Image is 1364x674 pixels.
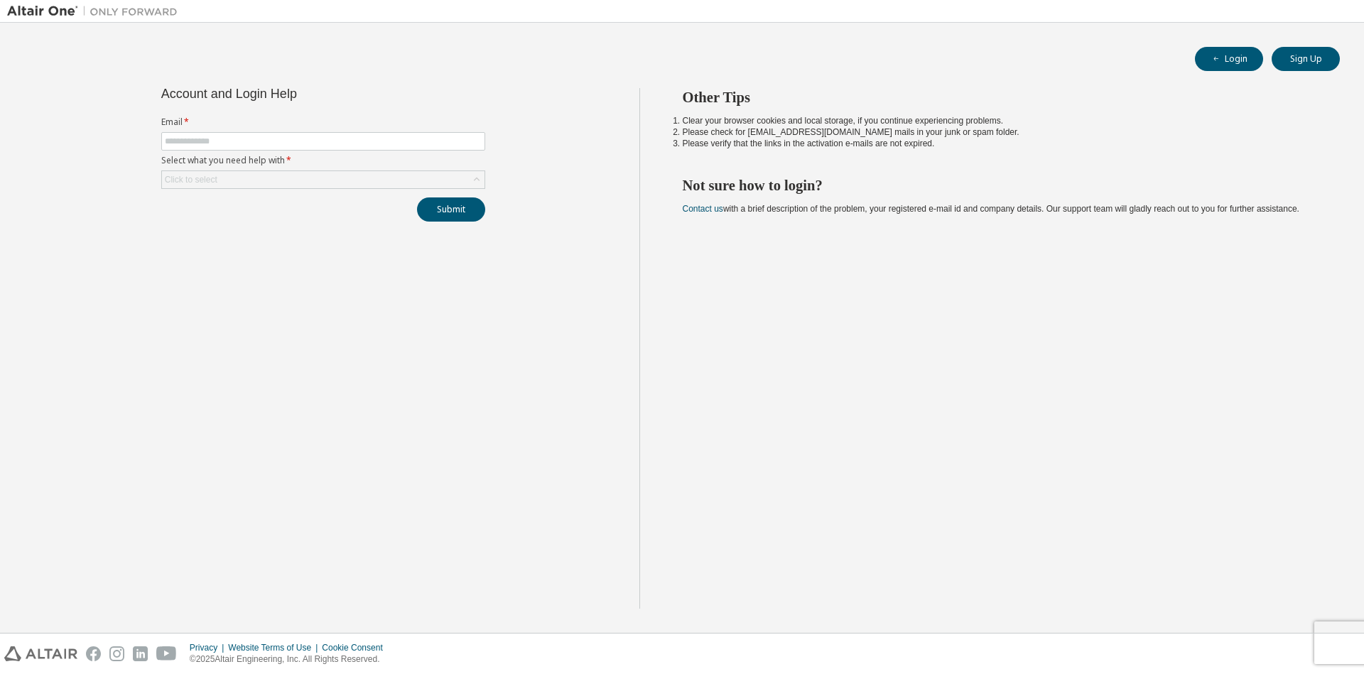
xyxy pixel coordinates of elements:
h2: Other Tips [683,88,1315,107]
li: Clear your browser cookies and local storage, if you continue experiencing problems. [683,115,1315,126]
div: Cookie Consent [322,642,391,653]
div: Website Terms of Use [228,642,322,653]
li: Please check for [EMAIL_ADDRESS][DOMAIN_NAME] mails in your junk or spam folder. [683,126,1315,138]
button: Sign Up [1272,47,1340,71]
img: linkedin.svg [133,646,148,661]
a: Contact us [683,204,723,214]
p: © 2025 Altair Engineering, Inc. All Rights Reserved. [190,653,391,665]
img: Altair One [7,4,185,18]
img: youtube.svg [156,646,177,661]
img: instagram.svg [109,646,124,661]
div: Privacy [190,642,228,653]
div: Click to select [165,174,217,185]
li: Please verify that the links in the activation e-mails are not expired. [683,138,1315,149]
h2: Not sure how to login? [683,176,1315,195]
button: Login [1195,47,1263,71]
div: Account and Login Help [161,88,421,99]
img: altair_logo.svg [4,646,77,661]
img: facebook.svg [86,646,101,661]
button: Submit [417,197,485,222]
label: Email [161,116,485,128]
div: Click to select [162,171,485,188]
span: with a brief description of the problem, your registered e-mail id and company details. Our suppo... [683,204,1299,214]
label: Select what you need help with [161,155,485,166]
